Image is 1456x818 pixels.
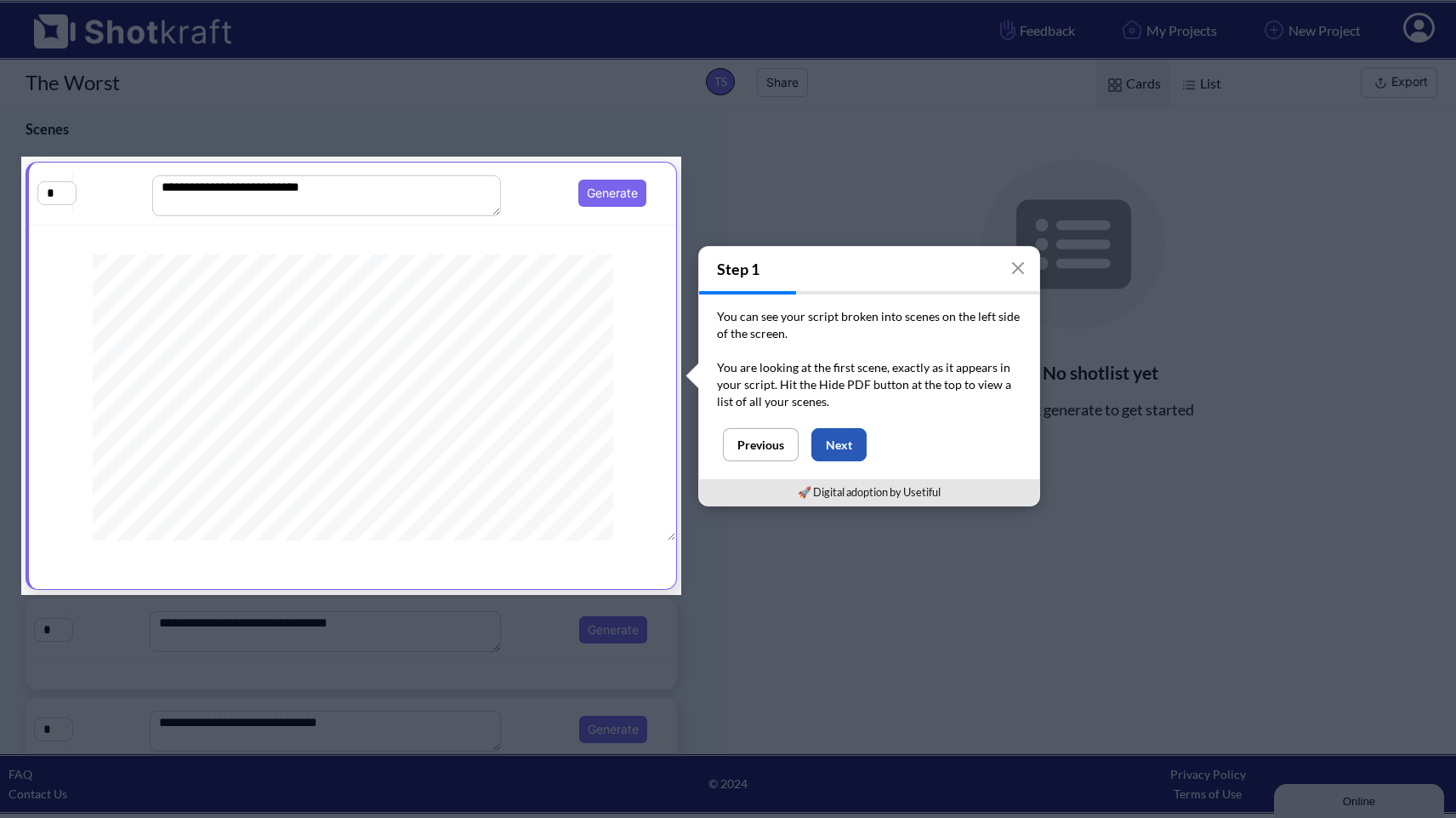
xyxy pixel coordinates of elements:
button: Next [811,428,867,461]
button: Previous [723,428,799,461]
p: You are looking at the first scene, exactly as it appears in your script. Hit the Hide PDF button... [717,359,1021,410]
p: You can see your script broken into scenes on the left side of the screen. [717,308,1021,359]
h4: Step 1 [699,247,1039,291]
a: 🚀 Digital adoption by Usetiful [798,485,941,499]
button: Generate [578,180,646,207]
div: Online [13,14,157,27]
